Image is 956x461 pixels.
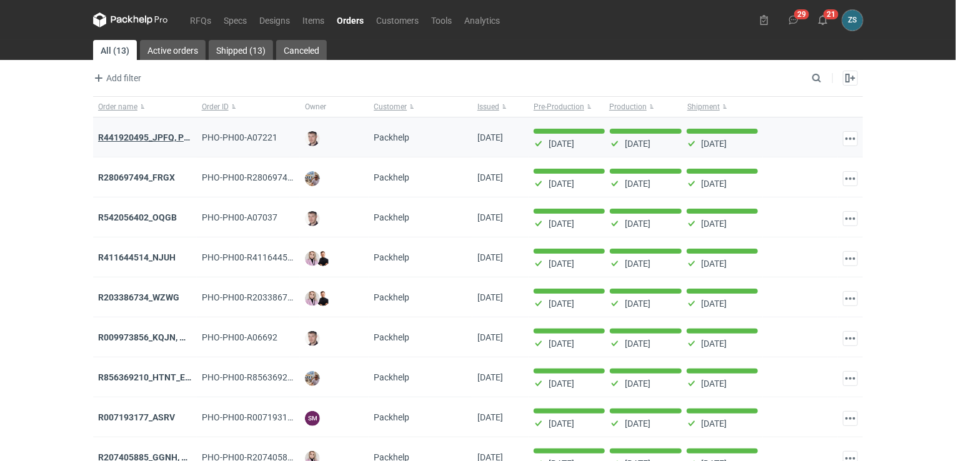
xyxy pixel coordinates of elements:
[843,251,858,266] button: Actions
[477,412,503,422] span: 28/01/2025
[91,71,141,86] span: Add filter
[549,339,574,349] p: [DATE]
[184,12,217,27] a: RFQs
[93,40,137,60] a: All (13)
[549,379,574,389] p: [DATE]
[472,97,529,117] button: Issued
[843,211,858,226] button: Actions
[625,219,650,229] p: [DATE]
[625,419,650,429] p: [DATE]
[477,212,503,222] span: 25/07/2025
[369,97,472,117] button: Customer
[843,291,858,306] button: Actions
[305,102,326,112] span: Owner
[374,102,407,112] span: Customer
[202,132,277,142] span: PHO-PH00-A07221
[843,131,858,146] button: Actions
[296,12,331,27] a: Items
[316,251,331,266] img: Tomasz Kubiak
[370,12,425,27] a: Customers
[477,102,499,112] span: Issued
[477,332,503,342] span: 09/04/2025
[842,10,863,31] div: Zuzanna Szygenda
[316,291,331,306] img: Tomasz Kubiak
[305,251,320,266] img: Klaudia Wiśniewska
[809,71,849,86] input: Search
[305,371,320,386] img: Michał Palasek
[625,299,650,309] p: [DATE]
[209,40,273,60] a: Shipped (13)
[98,212,177,222] a: R542056402_OQGB
[842,10,863,31] button: ZS
[477,252,503,262] span: 29/05/2025
[202,102,229,112] span: Order ID
[98,292,179,302] a: R203386734_WZWG
[549,299,574,309] p: [DATE]
[276,40,327,60] a: Canceled
[331,12,370,27] a: Orders
[98,172,175,182] a: R280697494_FRGX
[625,179,650,189] p: [DATE]
[305,411,320,426] figcaption: SM
[477,372,503,382] span: 17/02/2025
[202,252,324,262] span: PHO-PH00-R411644514_NJUH
[687,102,720,112] span: Shipment
[202,372,350,382] span: PHO-PH00-R856369210_HTNT_EQUK
[374,412,409,422] span: Packhelp
[305,171,320,186] img: Michał Palasek
[813,10,833,30] button: 21
[98,332,260,342] a: R009973856_KQJN, WANQ, NYQH, ANTZ
[843,331,858,346] button: Actions
[702,419,727,429] p: [DATE]
[477,292,503,302] span: 12/05/2025
[374,332,409,342] span: Packhelp
[458,12,506,27] a: Analytics
[91,71,142,86] button: Add filter
[374,372,409,382] span: Packhelp
[625,139,650,149] p: [DATE]
[549,139,574,149] p: [DATE]
[609,102,647,112] span: Production
[305,211,320,226] img: Maciej Sikora
[625,339,650,349] p: [DATE]
[549,259,574,269] p: [DATE]
[534,102,584,112] span: Pre-Production
[98,252,176,262] a: R411644514_NJUH
[477,132,503,142] span: 15/09/2025
[549,179,574,189] p: [DATE]
[784,10,804,30] button: 29
[202,412,323,422] span: PHO-PH00-R007193177_ASRV
[98,102,137,112] span: Order name
[202,212,277,222] span: PHO-PH00-A07037
[374,292,409,302] span: Packhelp
[529,97,607,117] button: Pre-Production
[685,97,763,117] button: Shipment
[702,339,727,349] p: [DATE]
[253,12,296,27] a: Designs
[702,139,727,149] p: [DATE]
[305,291,320,306] img: Klaudia Wiśniewska
[217,12,253,27] a: Specs
[98,372,202,382] a: R856369210_HTNT_EQUK
[702,179,727,189] p: [DATE]
[374,132,409,142] span: Packhelp
[549,219,574,229] p: [DATE]
[197,97,301,117] button: Order ID
[98,132,223,142] a: R441920495_JPFQ, PHIE, QSLV
[702,259,727,269] p: [DATE]
[702,219,727,229] p: [DATE]
[202,292,327,302] span: PHO-PH00-R203386734_WZWG
[843,371,858,386] button: Actions
[702,379,727,389] p: [DATE]
[98,412,175,422] a: R007193177_ASRV
[202,172,324,182] span: PHO-PH00-R280697494_FRGX
[425,12,458,27] a: Tools
[93,97,197,117] button: Order name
